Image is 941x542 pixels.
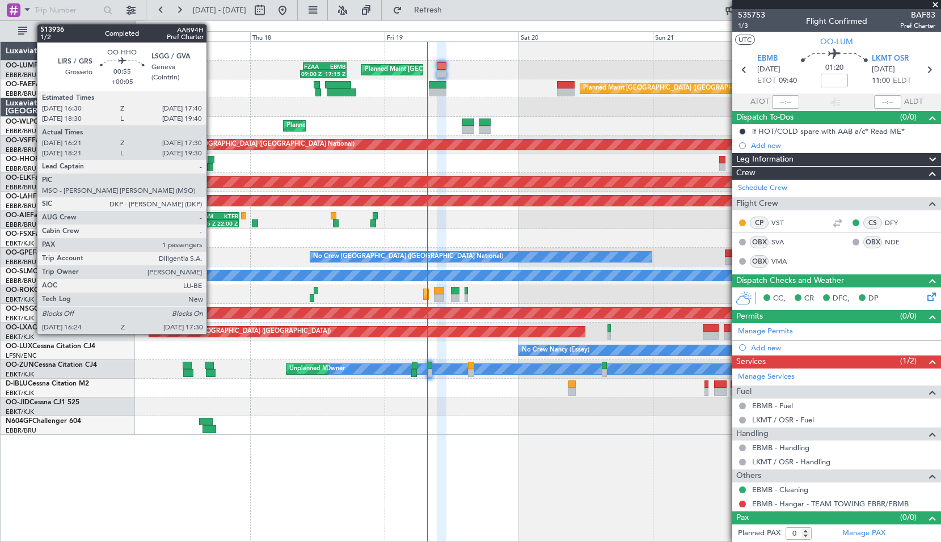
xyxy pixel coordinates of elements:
[6,389,34,397] a: EBKT/KJK
[6,418,32,425] span: N604GF
[772,95,799,109] input: --:--
[6,62,65,69] a: OO-LUMFalcon 7X
[842,528,885,539] a: Manage PAX
[404,6,452,14] span: Refresh
[872,53,909,65] span: LKMT OSR
[750,96,769,108] span: ATOT
[6,81,32,88] span: OO-FAE
[6,212,61,219] a: OO-AIEFalcon 7X
[286,117,345,134] div: Planned Maint Liege
[6,183,36,192] a: EBBR/BRU
[365,61,570,78] div: Planned Maint [GEOGRAPHIC_DATA] ([GEOGRAPHIC_DATA] National)
[197,213,217,219] div: EHAM
[6,137,63,144] a: OO-VSFFalcon 8X
[6,239,34,248] a: EBKT/KJK
[900,310,917,322] span: (0/0)
[301,70,323,77] div: 09:00 Z
[6,399,79,406] a: OO-JIDCessna CJ1 525
[387,1,455,19] button: Refresh
[6,81,63,88] a: OO-FAEFalcon 7X
[738,21,765,31] span: 1/3
[6,362,97,369] a: OO-ZUNCessna Citation CJ4
[6,175,62,181] a: OO-ELKFalcon 8X
[863,236,882,248] div: OBX
[289,361,472,378] div: Unplanned Maint [GEOGRAPHIC_DATA]-[GEOGRAPHIC_DATA]
[806,15,867,27] div: Flight Confirmed
[771,218,797,228] a: VST
[137,23,157,32] div: [DATE]
[6,408,34,416] a: EBKT/KJK
[518,31,653,41] div: Sat 20
[193,5,246,15] span: [DATE] - [DATE]
[158,136,355,153] div: AOG Maint [GEOGRAPHIC_DATA] ([GEOGRAPHIC_DATA] National)
[773,293,786,304] span: CC,
[6,62,34,69] span: OO-LUM
[6,193,33,200] span: OO-LAH
[757,64,780,75] span: [DATE]
[750,236,769,248] div: OBX
[900,9,935,21] span: BAF83
[6,175,31,181] span: OO-ELK
[738,326,793,337] a: Manage Permits
[6,137,32,144] span: OO-VSF
[29,27,120,35] span: All Aircraft
[325,63,346,70] div: EBMB
[736,427,769,441] span: Handling
[872,75,890,87] span: 11:00
[6,268,96,275] a: OO-SLMCessna Citation XLS
[872,64,895,75] span: [DATE]
[385,31,519,41] div: Fri 19
[6,314,34,323] a: EBKT/KJK
[6,362,34,369] span: OO-ZUN
[6,418,81,425] a: N604GFChallenger 604
[6,118,72,125] a: OO-WLPGlobal 5500
[250,31,385,41] div: Thu 18
[900,21,935,31] span: Pref Charter
[6,164,36,173] a: EBBR/BRU
[6,127,36,135] a: EBBR/BRU
[863,217,882,229] div: CS
[6,343,95,350] a: OO-LUXCessna Citation CJ4
[900,111,917,123] span: (0/0)
[6,426,36,435] a: EBBR/BRU
[738,371,795,383] a: Manage Services
[885,237,910,247] a: NDE
[757,75,776,87] span: ETOT
[313,248,503,265] div: No Crew [GEOGRAPHIC_DATA] ([GEOGRAPHIC_DATA] National)
[6,268,33,275] span: OO-SLM
[6,212,30,219] span: OO-AIE
[6,324,32,331] span: OO-LXA
[6,156,35,163] span: OO-HHO
[752,499,909,509] a: EBMB - Hangar - TEAM TOWING EBBR/EBMB
[752,401,793,410] a: EBMB - Fuel
[779,75,797,87] span: 09:40
[736,274,844,287] span: Dispatch Checks and Weather
[736,310,763,323] span: Permits
[736,386,752,399] span: Fuel
[736,153,794,166] span: Leg Information
[900,355,917,367] span: (1/2)
[752,485,808,494] a: EBMB - Cleaning
[771,256,797,266] a: VMA
[833,293,850,304] span: DFC,
[653,31,787,41] div: Sun 21
[6,202,36,210] a: EBBR/BRU
[868,293,879,304] span: DP
[736,511,749,524] span: Pax
[6,306,97,312] a: OO-NSGCessna Citation CJ4
[6,306,34,312] span: OO-NSG
[6,71,36,79] a: EBBR/BRU
[736,197,778,210] span: Flight Crew
[216,220,237,227] div: 22:00 Z
[116,31,250,41] div: Wed 17
[6,258,36,266] a: EBBR/BRU
[323,70,345,77] div: 17:15 Z
[825,62,843,74] span: 01:20
[195,220,216,227] div: 14:05 Z
[757,53,778,65] span: EBMB
[6,146,36,154] a: EBBR/BRU
[6,231,32,238] span: OO-FSX
[304,63,325,70] div: FZAA
[6,399,29,406] span: OO-JID
[6,324,95,331] a: OO-LXACessna Citation CJ4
